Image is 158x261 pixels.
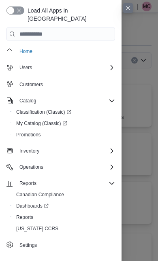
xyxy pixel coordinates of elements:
[16,162,47,172] button: Operations
[16,214,33,221] span: Reports
[16,79,115,89] span: Customers
[13,107,75,117] a: Classification (Classic)
[10,200,118,212] a: Dashboards
[16,120,67,127] span: My Catalog (Classic)
[123,3,133,13] button: Close this dialog
[10,106,118,118] a: Classification (Classic)
[13,201,52,211] a: Dashboards
[16,240,115,250] span: Settings
[16,63,115,72] span: Users
[10,223,118,234] button: [US_STATE] CCRS
[3,161,118,173] button: Operations
[16,132,41,138] span: Promotions
[19,180,36,187] span: Reports
[13,190,67,199] a: Canadian Compliance
[16,96,39,106] button: Catalog
[13,107,115,117] span: Classification (Classic)
[19,81,43,88] span: Customers
[16,63,35,72] button: Users
[16,80,46,89] a: Customers
[10,118,118,129] a: My Catalog (Classic)
[16,146,115,156] span: Inventory
[19,148,39,154] span: Inventory
[10,189,118,200] button: Canadian Compliance
[13,130,44,140] a: Promotions
[13,119,115,128] span: My Catalog (Classic)
[10,129,118,140] button: Promotions
[16,178,115,188] span: Reports
[13,212,115,222] span: Reports
[16,240,40,250] a: Settings
[16,225,58,232] span: [US_STATE] CCRS
[13,201,115,211] span: Dashboards
[16,178,40,188] button: Reports
[19,242,37,248] span: Settings
[16,46,115,56] span: Home
[3,178,118,189] button: Reports
[6,42,115,253] nav: Complex example
[16,96,115,106] span: Catalog
[13,190,115,199] span: Canadian Compliance
[19,164,43,170] span: Operations
[13,224,115,233] span: Washington CCRS
[16,162,115,172] span: Operations
[13,212,36,222] a: Reports
[3,78,118,90] button: Customers
[16,47,36,56] a: Home
[13,130,115,140] span: Promotions
[3,239,118,251] button: Settings
[13,119,70,128] a: My Catalog (Classic)
[19,64,32,71] span: Users
[19,48,32,55] span: Home
[3,95,118,106] button: Catalog
[3,145,118,157] button: Inventory
[10,212,118,223] button: Reports
[16,191,64,198] span: Canadian Compliance
[16,203,49,209] span: Dashboards
[19,98,36,104] span: Catalog
[16,146,43,156] button: Inventory
[13,224,62,233] a: [US_STATE] CCRS
[16,109,71,115] span: Classification (Classic)
[24,6,115,23] span: Load All Apps in [GEOGRAPHIC_DATA]
[3,62,118,73] button: Users
[3,45,118,57] button: Home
